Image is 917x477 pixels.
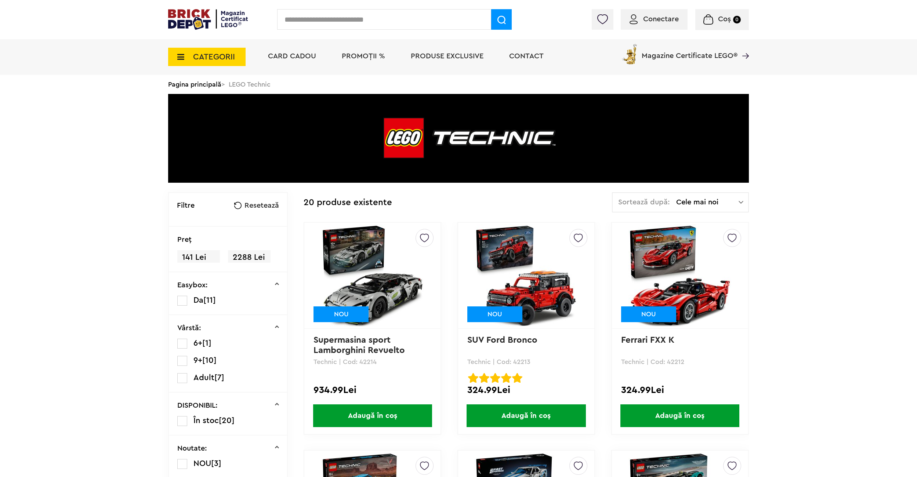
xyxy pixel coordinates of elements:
[177,445,207,452] p: Noutate:
[621,358,739,365] p: Technic | Cod: 42212
[411,52,483,60] a: Produse exclusive
[193,459,211,467] span: NOU
[313,336,405,355] a: Supermasina sport Lamborghini Revuelto
[177,402,218,409] p: DISPONIBIL:
[168,94,749,183] img: LEGO Technic
[467,306,522,322] div: NOU
[467,385,585,395] div: 324.99Lei
[490,373,500,383] img: Evaluare cu stele
[193,53,235,61] span: CATEGORII
[313,358,431,365] p: Technic | Cod: 42214
[202,356,217,364] span: [10]
[304,192,392,213] div: 20 produse existente
[168,75,749,94] div: > LEGO Technic
[202,339,211,347] span: [1]
[621,385,739,395] div: 324.99Lei
[621,306,676,322] div: NOU
[193,339,202,347] span: 6+
[268,52,316,60] a: Card Cadou
[475,224,577,327] img: SUV Ford Bronco
[718,15,731,23] span: Coș
[468,373,478,383] img: Evaluare cu stele
[458,404,594,427] a: Adaugă în coș
[168,81,221,88] a: Pagina principală
[642,43,737,59] span: Magazine Certificate LEGO®
[737,43,749,50] a: Magazine Certificate LEGO®
[177,324,201,332] p: Vârstă:
[676,199,739,206] span: Cele mai noi
[214,374,224,382] span: [7]
[342,52,385,60] a: PROMOȚII %
[501,373,511,383] img: Evaluare cu stele
[203,296,216,304] span: [11]
[618,199,670,206] span: Sortează după:
[177,281,208,289] p: Easybox:
[620,404,739,427] span: Adaugă în coș
[612,404,748,427] a: Adaugă în coș
[313,385,431,395] div: 934.99Lei
[177,202,195,209] p: Filtre
[244,202,279,209] span: Resetează
[193,296,203,304] span: Da
[621,336,674,345] a: Ferrari FXX K
[467,404,586,427] span: Adaugă în coș
[228,250,271,265] span: 2288 Lei
[193,374,214,382] span: Adult
[313,404,432,427] span: Adaugă în coș
[733,16,741,23] small: 0
[177,250,220,265] span: 141 Lei
[467,358,585,365] p: Technic | Cod: 42213
[509,52,544,60] a: Contact
[643,15,679,23] span: Conectare
[628,224,731,327] img: Ferrari FXX K
[211,459,221,467] span: [3]
[321,224,424,327] img: Supermasina sport Lamborghini Revuelto
[193,356,202,364] span: 9+
[304,404,441,427] a: Adaugă în coș
[313,306,369,322] div: NOU
[512,373,522,383] img: Evaluare cu stele
[193,416,219,425] span: În stoc
[467,336,537,345] a: SUV Ford Bronco
[479,373,489,383] img: Evaluare cu stele
[630,15,679,23] a: Conectare
[177,236,192,243] p: Preţ
[219,416,235,425] span: [20]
